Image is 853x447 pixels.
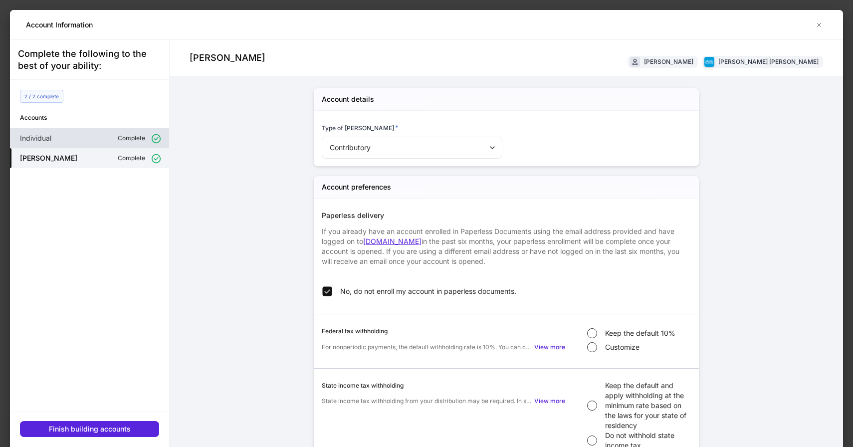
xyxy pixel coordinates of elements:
[322,326,565,336] div: Federal tax withholding
[10,148,169,168] a: [PERSON_NAME]Complete
[20,153,77,163] h5: [PERSON_NAME]
[718,57,819,66] div: [PERSON_NAME] [PERSON_NAME]
[534,396,565,406] button: View more
[322,343,532,351] span: For nonperiodic payments, the default withholding rate is 10%. You can choose to have a different...
[322,94,374,104] h5: Account details
[20,421,159,437] button: Finish building accounts
[322,182,391,192] h5: Account preferences
[322,227,679,265] span: If you already have an account enrolled in Paperless Documents using the email address provided a...
[20,113,169,122] h6: Accounts
[118,134,145,142] p: Complete
[644,57,693,66] div: [PERSON_NAME]
[322,211,691,221] div: Paperless delivery
[20,133,51,143] p: Individual
[26,20,93,30] h5: Account Information
[322,123,399,133] h6: Type of [PERSON_NAME]
[605,328,675,338] span: Keep the default 10%
[20,90,63,103] div: 2 / 2 complete
[605,381,691,431] span: Keep the default and apply withholding at the minimum rate based on the laws for your state of re...
[10,128,169,148] a: IndividualComplete
[605,342,640,352] span: Customize
[322,381,565,390] div: State income tax withholding
[534,342,565,352] button: View more
[340,286,516,296] span: No, do not enroll my account in paperless documents.
[322,137,502,159] div: Contributory
[704,57,714,67] img: charles-schwab-BFYFdbvS.png
[118,154,145,162] p: Complete
[190,52,265,64] h4: [PERSON_NAME]
[363,237,422,245] a: [DOMAIN_NAME]
[322,397,532,405] span: State income tax withholding from your distribution may be required. In some cases, you may elect...
[18,48,161,72] div: Complete the following to the best of your ability:
[49,424,131,434] div: Finish building accounts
